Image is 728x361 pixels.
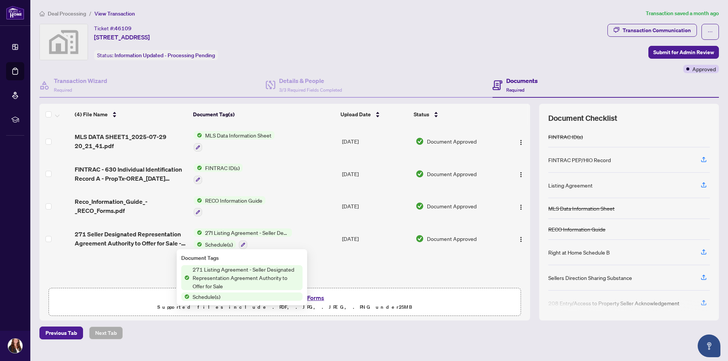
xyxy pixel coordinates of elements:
img: Status Icon [181,292,190,301]
button: Transaction Communication [607,24,697,37]
button: Submit for Admin Review [648,46,719,59]
span: Required [506,87,524,93]
button: Logo [515,233,527,245]
img: Document Status [416,234,424,243]
span: Document Approved [427,170,477,178]
div: Right at Home Schedule B [548,248,610,256]
span: [STREET_ADDRESS] [94,33,150,42]
img: svg%3e [40,24,88,60]
div: MLS Data Information Sheet [548,204,615,213]
div: FINTRAC ID(s) [548,133,583,141]
div: 208 Entry/Access to Property Seller Acknowledgement [548,299,679,307]
div: Sellers Direction Sharing Substance [548,273,632,282]
button: Logo [515,135,527,147]
div: Listing Agreement [548,181,593,189]
button: Status Icon271 Listing Agreement - Seller Designated Representation Agreement Authority to Offer ... [194,228,292,249]
button: Status IconFINTRAC ID(s) [194,164,243,184]
td: [DATE] [339,158,413,190]
div: Transaction Communication [623,24,691,36]
span: Previous Tab [45,327,77,339]
button: Previous Tab [39,327,83,339]
img: Status Icon [194,164,202,172]
span: 271 Listing Agreement - Seller Designated Representation Agreement Authority to Offer for Sale [190,265,303,290]
th: Status [411,104,502,125]
img: logo [6,6,24,20]
th: Upload Date [337,104,411,125]
span: Status [414,110,429,119]
span: RECO Information Guide [202,196,265,205]
span: 271 Seller Designated Representation Agreement Authority to Offer for Sale - PropTx-OREA_[DATE] 1... [75,230,187,248]
img: Document Status [416,137,424,145]
button: Next Tab [89,327,123,339]
img: Profile Icon [8,339,22,353]
img: Logo [518,172,524,178]
img: Logo [518,139,524,145]
span: FINTRAC ID(s) [202,164,243,172]
span: 3/3 Required Fields Completed [279,87,342,93]
button: Logo [515,168,527,180]
p: Supported files include .PDF, .JPG, .JPEG, .PNG under 25 MB [53,303,516,312]
button: Status IconMLS Data Information Sheet [194,131,275,152]
img: Logo [518,204,524,210]
span: Deal Processing [48,10,86,17]
img: Status Icon [181,273,190,282]
img: Document Status [416,170,424,178]
th: (4) File Name [72,104,190,125]
div: Status: [94,50,218,60]
span: (4) File Name [75,110,108,119]
span: Submit for Admin Review [653,46,714,58]
span: MLS DATA SHEET1_2025-07-29 20_21_41.pdf [75,132,187,150]
span: 271 Listing Agreement - Seller Designated Representation Agreement Authority to Offer for Sale [202,228,292,237]
span: ellipsis [708,29,713,34]
span: Upload Date [340,110,371,119]
span: FINTRAC - 630 Individual Identification Record A - PropTx-OREA_[DATE] 18_35_06.pdf [75,165,187,183]
div: FINTRAC PEP/HIO Record [548,156,611,164]
img: Status Icon [194,196,202,205]
span: Required [54,87,72,93]
td: [DATE] [339,190,413,223]
button: Logo [515,200,527,212]
li: / [89,9,91,18]
img: Document Status [416,202,424,210]
button: Open asap [698,334,720,357]
div: Ticket #: [94,24,132,33]
span: View Transaction [94,10,135,17]
img: Status Icon [194,131,202,139]
h4: Details & People [279,76,342,85]
img: Logo [518,236,524,242]
span: Information Updated - Processing Pending [115,52,215,59]
div: RECO Information Guide [548,225,606,233]
th: Document Tag(s) [190,104,338,125]
span: Document Approved [427,202,477,210]
span: Drag & Drop orUpload FormsSupported files include .PDF, .JPG, .JPEG, .PNG under25MB [49,288,521,316]
h4: Documents [506,76,538,85]
td: [DATE] [339,125,413,158]
td: [DATE] [339,222,413,255]
span: Approved [692,65,716,73]
button: Status IconRECO Information Guide [194,196,265,217]
span: Reco_Information_Guide_-_RECO_Forms.pdf [75,197,187,215]
span: Schedule(s) [202,240,236,248]
article: Transaction saved a month ago [646,9,719,18]
img: Status Icon [194,228,202,237]
span: Document Approved [427,234,477,243]
span: Schedule(s) [190,292,223,301]
img: Status Icon [194,240,202,248]
span: 46109 [115,25,132,32]
span: MLS Data Information Sheet [202,131,275,139]
span: Document Checklist [548,113,617,123]
div: Document Tags [181,254,303,262]
span: home [39,11,45,16]
span: Document Approved [427,137,477,145]
h4: Transaction Wizard [54,76,107,85]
